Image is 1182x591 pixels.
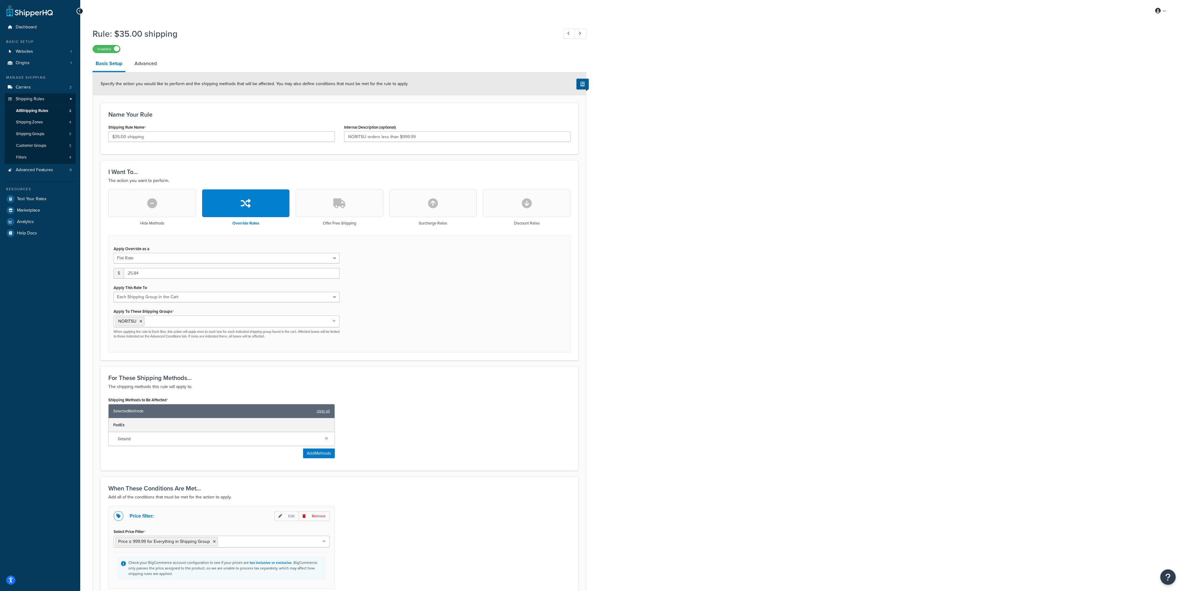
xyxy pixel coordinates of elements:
[16,143,46,148] span: Customer Groups
[5,152,76,163] li: Filters
[298,511,330,521] p: Remove
[5,228,76,239] a: Help Docs
[16,167,53,173] span: Advanced Features
[16,60,30,66] span: Origins
[5,82,76,93] li: Carriers
[5,152,76,163] a: Filters4
[17,219,34,225] span: Analytics
[5,46,76,57] li: Websites
[5,140,76,151] a: Customer Groups3
[69,167,72,173] span: 0
[69,155,71,160] span: 4
[17,196,47,202] span: Test Your Rates
[16,108,48,114] span: All Shipping Rules
[131,56,160,71] a: Advanced
[5,128,76,140] li: Shipping Groups
[113,407,314,415] span: Selected Methods
[5,193,76,205] a: Test Your Rates
[563,29,575,39] a: Previous Record
[5,57,76,69] a: Origins1
[114,309,174,314] label: Apply To These Shipping Groups
[16,155,27,160] span: Filters
[5,164,76,176] li: Advanced Features
[69,143,71,148] span: 3
[1160,569,1176,585] button: Open Resource Center
[108,494,571,501] p: Add all of the conditions that must be met for the action to apply.
[118,318,136,324] span: NORITSU
[108,485,571,492] h3: When These Conditions Are Met...
[16,120,43,125] span: Shipping Zones
[323,221,356,225] h3: Offer Free Shipping
[93,56,125,72] a: Basic Setup
[576,79,589,89] button: Show Help Docs
[114,246,149,251] label: Apply Override as a
[250,560,292,565] a: tax inclusive or exclusive
[16,25,37,30] span: Dashboard
[108,398,168,403] label: Shipping Methods to Be Affected
[5,105,76,117] a: AllShipping Rules2
[69,120,71,125] span: 4
[114,329,339,339] p: When applying the rate to Each Box, this action will apply once to each box for each indicated sh...
[5,187,76,192] div: Resources
[69,108,71,114] span: 2
[317,407,330,415] a: clear all
[575,29,587,39] a: Next Record
[70,60,72,66] span: 1
[17,231,37,236] span: Help Docs
[17,208,40,213] span: Marketplace
[16,85,31,90] span: Carriers
[93,45,120,53] label: Enabled
[108,168,571,175] h3: I Want To...
[5,205,76,216] a: Marketplace
[5,93,76,105] a: Shipping Rules
[101,81,408,87] span: Specify the action you would like to perform and the shipping methods that will be affected. You ...
[5,39,76,44] div: Basic Setup
[5,82,76,93] a: Carriers2
[93,28,552,40] h1: Rule: $35.00 shipping
[108,383,571,391] p: The shipping methods this rule will apply to.
[140,221,164,225] h3: Hide Methods
[5,46,76,57] a: Websites1
[5,216,76,227] a: Analytics
[108,125,146,130] label: Shipping Rule Name
[108,374,571,381] h3: For These Shipping Methods...
[16,131,44,137] span: Shipping Groups
[70,49,72,54] span: 1
[118,435,320,443] span: Ground
[5,93,76,164] li: Shipping Rules
[130,512,154,520] p: Price filter:
[419,221,447,225] h3: Surcharge Rates
[114,285,147,290] label: Apply This Rate To
[303,448,335,458] button: AddMethods
[5,57,76,69] li: Origins
[5,128,76,140] a: Shipping Groups3
[16,97,44,102] span: Shipping Rules
[114,529,146,534] label: Select Price Filter
[5,75,76,80] div: Manage Shipping
[118,538,210,545] span: Price ≤ 999.99 for Everything in Shipping Group
[5,117,76,128] li: Shipping Zones
[108,111,571,118] h3: Name Your Rule
[108,177,571,184] p: The action you want to perform.
[69,131,71,137] span: 3
[5,117,76,128] a: Shipping Zones4
[5,164,76,176] a: Advanced Features0
[5,22,76,33] a: Dashboard
[274,511,298,521] p: Edit
[514,221,540,225] h3: Discount Rates
[232,221,259,225] h3: Override Rates
[5,140,76,151] li: Customer Groups
[114,268,124,279] span: $
[344,125,396,130] label: Internal Description (optional)
[109,418,335,432] div: FedEx
[16,49,33,54] span: Websites
[69,85,72,90] span: 2
[128,560,322,577] div: Check your BigCommerce account configuration to see if your prices are . BigCommerce only passes ...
